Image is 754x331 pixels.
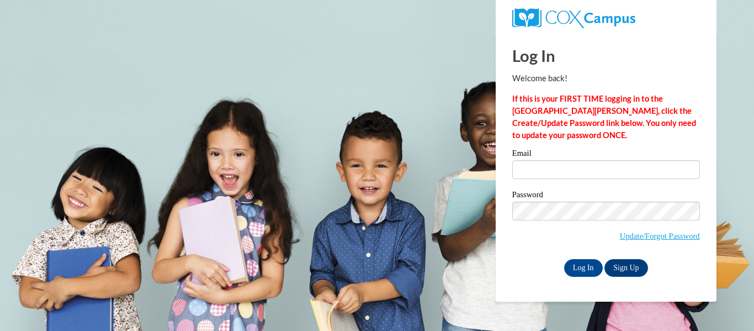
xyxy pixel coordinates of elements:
[604,259,647,277] a: Sign Up
[620,232,700,240] a: Update/Forgot Password
[564,259,603,277] input: Log In
[512,8,635,28] img: COX Campus
[512,72,700,85] p: Welcome back!
[512,44,700,67] h1: Log In
[512,191,700,202] label: Password
[512,94,696,140] strong: If this is your FIRST TIME logging in to the [GEOGRAPHIC_DATA][PERSON_NAME], click the Create/Upd...
[512,13,635,22] a: COX Campus
[512,149,700,160] label: Email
